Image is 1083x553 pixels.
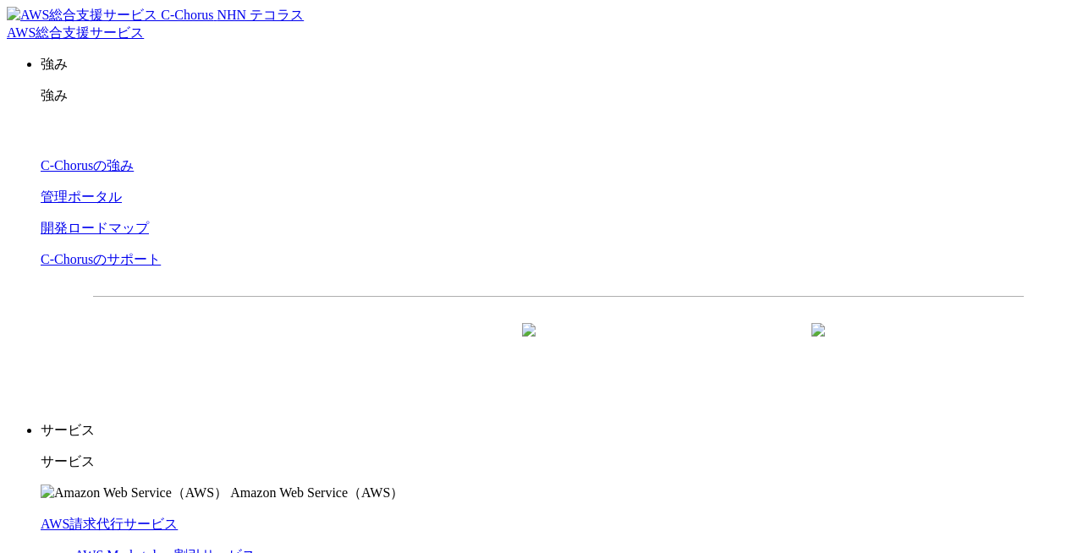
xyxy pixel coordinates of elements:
p: サービス [41,422,1076,440]
a: AWS請求代行サービス [41,517,178,531]
p: 強み [41,56,1076,74]
img: AWS総合支援サービス C-Chorus [7,7,214,25]
a: 管理ポータル [41,189,122,204]
a: まずは相談する [567,324,839,366]
img: Amazon Web Service（AWS） [41,485,228,502]
p: 強み [41,87,1076,105]
a: 開発ロードマップ [41,221,149,235]
img: 矢印 [811,323,825,367]
span: Amazon Web Service（AWS） [230,485,404,500]
a: AWS総合支援サービス C-Chorus NHN テコラスAWS総合支援サービス [7,8,304,40]
p: サービス [41,453,1076,471]
a: 資料を請求する [278,324,550,366]
a: C-Chorusのサポート [41,252,161,266]
img: 矢印 [522,323,536,367]
a: C-Chorusの強み [41,158,134,172]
